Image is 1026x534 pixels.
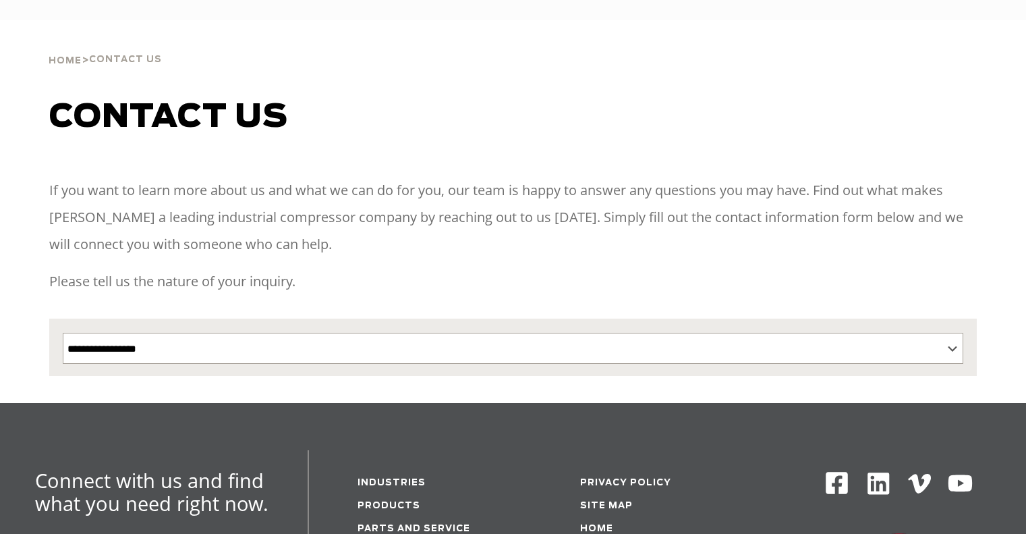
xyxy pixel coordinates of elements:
[358,479,426,487] a: Industries
[824,471,849,496] img: Facebook
[908,474,931,493] img: Vimeo
[49,20,162,72] div: >
[49,177,977,258] p: If you want to learn more about us and what we can do for you, our team is happy to answer any qu...
[89,55,162,64] span: Contact Us
[358,525,470,533] a: Parts and service
[49,268,977,295] p: Please tell us the nature of your inquiry.
[580,479,671,487] a: Privacy Policy
[49,57,82,65] span: Home
[865,471,892,497] img: Linkedin
[49,54,82,66] a: Home
[35,467,268,516] span: Connect with us and find what you need right now.
[947,471,973,497] img: Youtube
[580,502,633,510] a: Site Map
[49,101,288,134] span: Contact us
[580,525,613,533] a: Home
[358,502,420,510] a: Products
